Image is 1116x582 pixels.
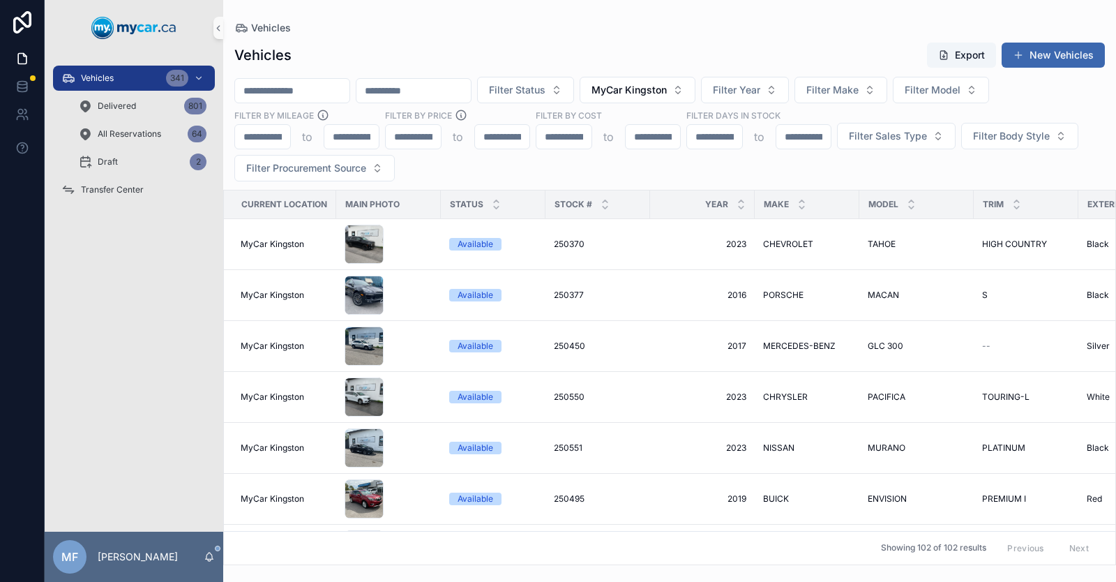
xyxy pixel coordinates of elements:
a: 250550 [554,391,642,403]
a: MyCar Kingston [241,290,328,301]
a: Transfer Center [53,177,215,202]
span: GLC 300 [868,341,903,352]
span: 2023 [658,442,746,454]
a: NISSAN [763,442,851,454]
a: 250377 [554,290,642,301]
span: MyCar Kingston [591,83,667,97]
span: BUICK [763,493,789,505]
span: Showing 102 of 102 results [881,543,986,554]
span: Filter Procurement Source [246,161,366,175]
a: Available [449,238,537,251]
a: Available [449,340,537,352]
a: ENVISION [868,493,965,505]
img: App logo [91,17,176,39]
div: scrollable content [45,56,223,221]
span: Filter Make [806,83,859,97]
a: MyCar Kingston [241,341,328,352]
div: 801 [184,98,206,114]
span: MF [61,549,78,565]
span: Stock # [555,199,592,210]
div: Available [458,289,493,301]
a: Available [449,391,537,403]
a: MURANO [868,442,965,454]
span: PACIFICA [868,391,905,403]
span: TOURING-L [982,391,1030,403]
span: -- [982,341,990,352]
a: Draft2 [70,149,215,174]
span: Draft [98,156,118,167]
a: MyCar Kingston [241,391,328,403]
span: Year [705,199,728,210]
span: MyCar Kingston [241,493,304,505]
div: 341 [166,70,188,87]
p: to [453,128,463,145]
span: Vehicles [81,73,114,84]
a: PREMIUM I [982,493,1070,505]
span: Silver [1087,341,1110,352]
span: Filter Year [713,83,760,97]
a: Available [449,442,537,454]
a: 2023 [658,239,746,250]
a: PACIFICA [868,391,965,403]
a: -- [982,341,1070,352]
span: PORSCHE [763,290,804,301]
a: 250495 [554,493,642,505]
a: HIGH COUNTRY [982,239,1070,250]
a: MyCar Kingston [241,442,328,454]
button: Select Button [893,77,989,103]
a: CHRYSLER [763,391,851,403]
span: Red [1087,493,1102,505]
a: Available [449,493,537,505]
span: MACAN [868,290,899,301]
button: Select Button [961,123,1078,149]
span: PLATINUM [982,442,1025,454]
button: Select Button [234,155,395,181]
button: Select Button [580,77,695,103]
span: HIGH COUNTRY [982,239,1047,250]
span: NISSAN [763,442,794,454]
span: MyCar Kingston [241,442,304,454]
span: MyCar Kingston [241,239,304,250]
a: 2016 [658,290,746,301]
button: New Vehicles [1002,43,1105,68]
span: All Reservations [98,128,161,140]
a: S [982,290,1070,301]
div: Available [458,238,493,251]
span: Delivered [98,100,136,112]
span: MyCar Kingston [241,290,304,301]
h1: Vehicles [234,45,292,65]
span: 2017 [658,341,746,352]
span: MyCar Kingston [241,341,304,352]
span: Model [868,199,898,210]
a: 250370 [554,239,642,250]
a: 2019 [658,493,746,505]
span: Transfer Center [81,184,144,195]
span: Current Location [241,199,327,210]
a: Available [449,289,537,301]
a: 2023 [658,391,746,403]
button: Select Button [477,77,574,103]
span: CHEVROLET [763,239,813,250]
span: S [982,290,988,301]
span: Filter Model [905,83,960,97]
span: 250377 [554,290,584,301]
span: Black [1087,442,1109,454]
div: Available [458,442,493,454]
button: Select Button [837,123,956,149]
div: Available [458,493,493,505]
a: Vehicles [234,21,291,35]
span: TAHOE [868,239,896,250]
div: 64 [188,126,206,142]
button: Select Button [794,77,887,103]
span: Filter Status [489,83,545,97]
a: Vehicles341 [53,66,215,91]
span: 250551 [554,442,582,454]
a: TOURING-L [982,391,1070,403]
span: MURANO [868,442,905,454]
span: Black [1087,239,1109,250]
span: White [1087,391,1110,403]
